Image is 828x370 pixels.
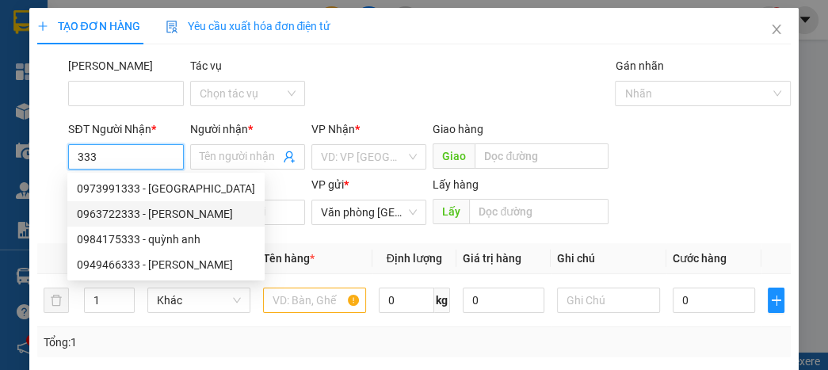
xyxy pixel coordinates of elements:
[283,151,296,163] span: user-add
[463,252,521,265] span: Giá trị hàng
[77,256,255,273] div: 0949466333 - [PERSON_NAME]
[166,20,331,32] span: Yêu cầu xuất hóa đơn điện tử
[166,21,178,33] img: icon
[551,243,666,274] th: Ghi chú
[77,205,255,223] div: 0963722333 - [PERSON_NAME]
[615,59,663,72] label: Gán nhãn
[433,178,479,191] span: Lấy hàng
[190,120,305,138] div: Người nhận
[311,123,355,135] span: VP Nhận
[433,143,475,169] span: Giao
[387,252,442,265] span: Định lượng
[463,288,544,313] input: 0
[754,8,799,52] button: Close
[673,252,727,265] span: Cước hàng
[67,201,265,227] div: 0963722333 - Nguyễn Đình Thanh
[263,288,366,313] input: VD: Bàn, Ghế
[321,200,417,224] span: Văn phòng Tân Kỳ
[557,288,660,313] input: Ghi Chú
[311,176,426,193] div: VP gửi
[433,199,469,224] span: Lấy
[68,81,183,106] input: Mã ĐH
[67,252,265,277] div: 0949466333 - HÀO CHUNG
[44,288,69,313] button: delete
[768,288,785,313] button: plus
[44,334,322,351] div: Tổng: 1
[434,288,450,313] span: kg
[37,21,48,32] span: plus
[46,13,166,143] b: XE GIƯỜNG NẰM CAO CẤP HÙNG THỤC
[68,120,183,138] div: SĐT Người Nhận
[9,41,38,120] img: logo.jpg
[433,123,483,135] span: Giao hàng
[77,231,255,248] div: 0984175333 - quỳnh anh
[190,59,222,72] label: Tác vụ
[67,176,265,201] div: 0973991333 - anh giang
[37,20,140,32] span: TẠO ĐƠN HÀNG
[475,143,609,169] input: Dọc đường
[68,59,153,72] label: Mã ĐH
[769,294,784,307] span: plus
[469,199,609,224] input: Dọc đường
[770,23,783,36] span: close
[77,180,255,197] div: 0973991333 - [GEOGRAPHIC_DATA]
[67,227,265,252] div: 0984175333 - quỳnh anh
[263,252,315,265] span: Tên hàng
[157,288,241,312] span: Khác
